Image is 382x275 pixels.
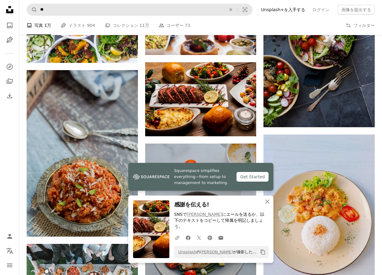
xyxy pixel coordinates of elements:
[27,70,138,237] img: 調理済み食品と金色の受け皿
[145,62,256,136] img: 白い陶器の皿に盛られたパンと、テーブルの上にスライスされたパン
[194,231,204,244] a: Twitterでシェアする
[263,41,375,47] a: テーブルの上に食べ物のボウルのカップル
[139,22,149,29] span: 11万
[61,16,95,35] a: イラスト 904
[105,16,149,35] a: コレクション 11万
[263,212,375,218] a: 卵炊き込みご飯
[27,4,253,16] form: サイト内でビジュアルを探す
[145,96,256,102] a: 白い陶器の皿に盛られたパンと、テーブルの上にスライスされたパン
[4,19,16,31] a: 写真
[4,34,16,46] a: イラスト
[174,168,232,186] span: Squarespace simplifies everything—from setup to management to marketing.
[178,250,196,254] a: Unsplash
[133,172,169,181] img: file-1747939142011-51e5cc87e3c9
[4,245,16,257] button: 言語
[200,250,233,254] a: [PERSON_NAME]
[237,172,268,182] div: Get Started
[238,4,252,15] button: ビジュアル検索
[4,90,16,102] a: ダウンロード履歴
[27,4,37,15] button: Unsplashで検索する
[185,22,190,29] span: 73
[204,231,215,244] a: Pinterestでシェアする
[174,200,269,209] h3: 感謝を伝える!
[257,5,309,15] a: Unsplash+を入手する
[346,16,375,35] button: フィルター
[338,5,375,15] button: 画像を提出する
[224,4,237,15] button: 全てクリア
[183,231,194,244] a: Facebookでシェアする
[128,163,273,191] a: Squarespace simplifies everything—from setup to management to marketing.Get Started
[258,247,268,257] button: クリップボードにコピーする
[187,212,222,217] a: [PERSON_NAME]
[87,22,95,29] span: 904
[309,5,333,15] a: ログイン
[175,247,258,257] span: の が撮影した写真
[159,16,190,35] a: ユーザー 73
[27,150,138,156] a: 調理済み食品と金色の受け皿
[4,75,16,87] a: コレクション
[174,212,269,230] p: SNSで にエールを送るか、以下のテキストをコピーして帰属を明記しましょう。
[4,61,16,73] a: 探す
[4,230,16,242] a: ログイン / 登録する
[4,259,16,271] button: メニュー
[4,4,16,17] a: ホーム — Unsplash
[215,231,226,244] a: Eメールでシェアする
